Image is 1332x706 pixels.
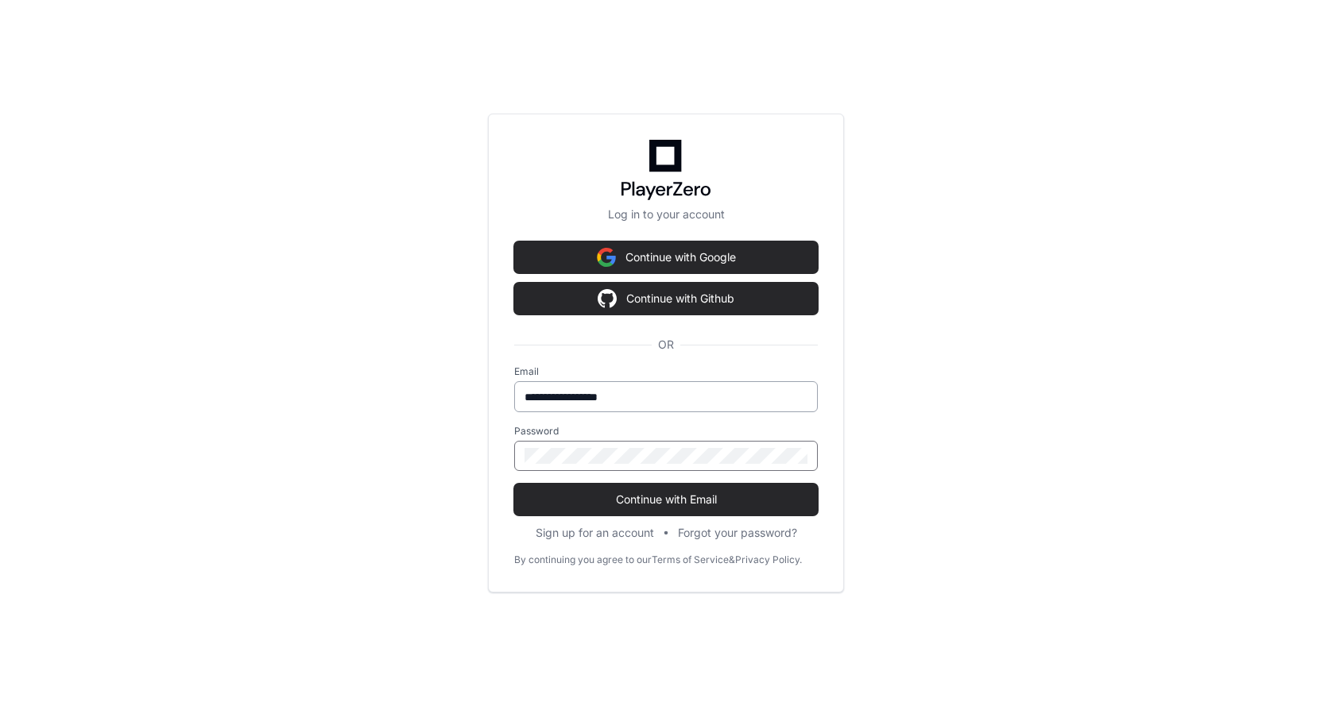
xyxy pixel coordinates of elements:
[514,554,652,566] div: By continuing you agree to our
[729,554,735,566] div: &
[735,554,802,566] a: Privacy Policy.
[514,206,818,222] p: Log in to your account
[598,283,617,314] img: Sign in with google
[514,365,818,378] label: Email
[514,484,818,515] button: Continue with Email
[652,554,729,566] a: Terms of Service
[536,525,654,541] button: Sign up for an account
[514,241,818,273] button: Continue with Google
[514,283,818,314] button: Continue with Github
[514,492,818,507] span: Continue with Email
[597,241,616,273] img: Sign in with google
[514,425,818,438] label: Password
[678,525,797,541] button: Forgot your password?
[652,337,680,353] span: OR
